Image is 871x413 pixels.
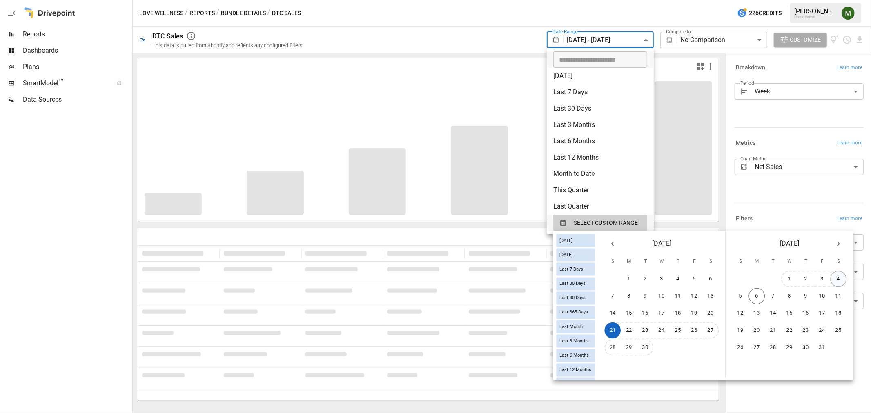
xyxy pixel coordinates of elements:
button: 8 [782,288,798,304]
button: 12 [733,305,749,322]
span: Last 90 Days [556,295,589,301]
button: Next month [830,236,846,252]
button: 6 [703,271,719,287]
span: Last 6 Months [556,353,592,358]
button: 14 [765,305,782,322]
span: Thursday [671,254,685,270]
button: Previous month [604,236,621,252]
div: Last 12 Months [556,363,595,376]
button: 8 [621,288,637,304]
button: 15 [621,305,637,322]
button: 25 [670,322,686,339]
button: 10 [814,288,831,304]
button: 23 [637,322,654,339]
div: Last 365 Days [556,306,595,319]
button: 6 [749,288,765,304]
button: 18 [670,305,686,322]
span: [DATE] [556,238,576,243]
button: 25 [831,322,847,339]
button: 11 [831,288,847,304]
li: Last 7 Days [547,84,654,100]
button: 9 [637,288,654,304]
li: [DATE] [547,68,654,84]
li: Last 6 Months [547,133,654,149]
span: Friday [815,254,829,270]
span: [DATE] [780,238,799,250]
li: Last 3 Months [547,117,654,133]
div: Last 30 Days [556,277,595,290]
button: 7 [605,288,621,304]
button: 2 [798,271,814,287]
button: 17 [654,305,670,322]
button: 18 [831,305,847,322]
span: Wednesday [654,254,669,270]
span: Thursday [798,254,813,270]
span: Monday [749,254,764,270]
button: 30 [637,340,654,356]
button: 11 [670,288,686,304]
button: 29 [782,340,798,356]
span: Last Month [556,324,586,329]
span: Sunday [733,254,748,270]
div: Last Year [556,377,595,391]
button: 27 [703,322,719,339]
button: 19 [733,322,749,339]
span: SELECT CUSTOM RANGE [574,218,638,228]
button: 29 [621,340,637,356]
button: 1 [782,271,798,287]
div: Last 90 Days [556,291,595,304]
span: Saturday [831,254,846,270]
button: 15 [782,305,798,322]
div: Last 6 Months [556,349,595,362]
button: 24 [814,322,831,339]
span: Saturday [703,254,718,270]
span: Wednesday [782,254,797,270]
button: 23 [798,322,814,339]
div: [DATE] [556,234,595,247]
li: Last 30 Days [547,100,654,117]
div: Last 7 Days [556,263,595,276]
button: 21 [765,322,782,339]
button: 9 [798,288,814,304]
span: Last 365 Days [556,310,591,315]
button: 5 [686,271,703,287]
button: 28 [765,340,782,356]
button: 26 [686,322,703,339]
li: Month to Date [547,166,654,182]
span: [DATE] [556,252,576,258]
span: Monday [622,254,636,270]
button: 22 [782,322,798,339]
button: 13 [749,305,765,322]
button: 4 [670,271,686,287]
button: 13 [703,288,719,304]
button: 22 [621,322,637,339]
li: This Quarter [547,182,654,198]
button: 12 [686,288,703,304]
span: Tuesday [766,254,780,270]
button: 5 [733,288,749,304]
li: Last 12 Months [547,149,654,166]
button: 16 [798,305,814,322]
button: 17 [814,305,831,322]
span: Last 7 Days [556,266,586,272]
button: 20 [703,305,719,322]
button: 30 [798,340,814,356]
button: 3 [654,271,670,287]
button: 28 [605,340,621,356]
span: Sunday [605,254,620,270]
div: Last Month [556,320,595,333]
button: 24 [654,322,670,339]
button: 2 [637,271,654,287]
span: Friday [687,254,702,270]
div: Last 3 Months [556,335,595,348]
button: 4 [831,271,847,287]
button: 7 [765,288,782,304]
span: [DATE] [652,238,671,250]
button: 14 [605,305,621,322]
li: Last Quarter [547,198,654,215]
span: Last 3 Months [556,338,592,344]
span: Last 30 Days [556,281,589,286]
span: Tuesday [638,254,653,270]
button: 19 [686,305,703,322]
button: 26 [733,340,749,356]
